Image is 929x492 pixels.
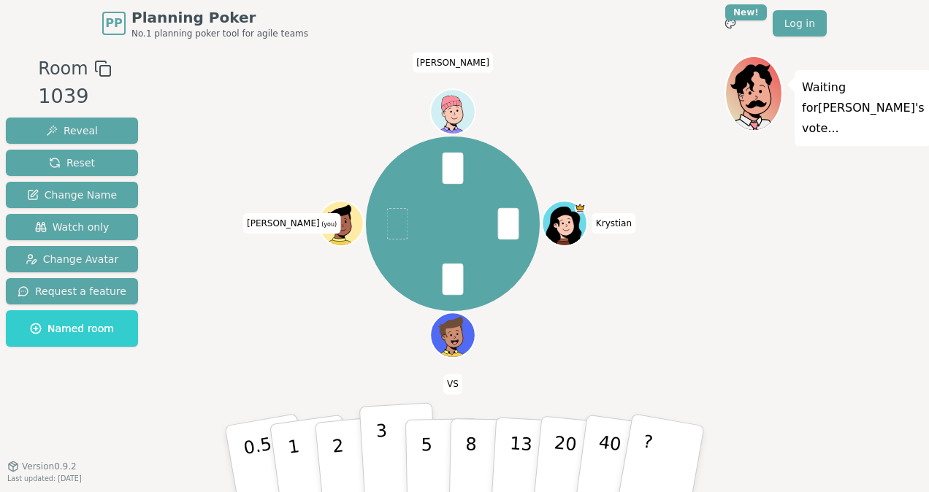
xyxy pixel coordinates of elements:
a: Log in [773,10,827,36]
span: Change Name [27,188,117,202]
span: Krystian is the host [575,202,586,213]
span: Watch only [35,220,110,234]
span: Click to change your name [243,213,340,234]
span: Reveal [46,123,98,138]
span: Last updated: [DATE] [7,474,82,483]
span: Room [38,55,88,82]
span: Reset [49,155,95,170]
span: (you) [320,221,337,228]
span: Click to change your name [443,374,462,395]
span: Click to change your name [592,213,635,234]
span: Version 0.9.2 [22,461,77,472]
span: Click to change your name [413,53,493,73]
span: PP [105,15,122,32]
p: Waiting for [PERSON_NAME] 's vote... [802,77,925,139]
span: Change Avatar [26,252,119,266]
button: Reveal [6,118,138,144]
button: Reset [6,150,138,176]
button: Named room [6,310,138,347]
div: 1039 [38,82,111,112]
div: New! [725,4,767,20]
button: Click to change your avatar [320,202,362,245]
button: Version0.9.2 [7,461,77,472]
button: Change Name [6,182,138,208]
button: Watch only [6,214,138,240]
span: No.1 planning poker tool for agile teams [131,28,308,39]
button: Change Avatar [6,246,138,272]
span: Planning Poker [131,7,308,28]
a: PPPlanning PokerNo.1 planning poker tool for agile teams [102,7,308,39]
button: Request a feature [6,278,138,304]
span: Named room [30,321,114,336]
button: New! [717,10,743,36]
span: Request a feature [18,284,126,299]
